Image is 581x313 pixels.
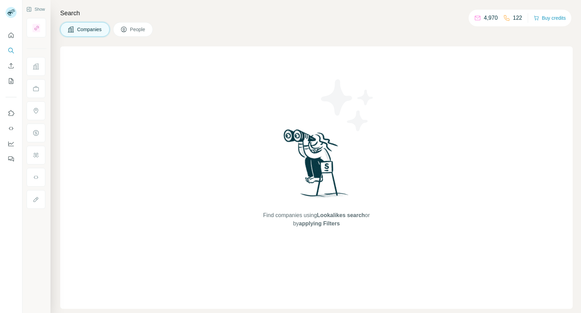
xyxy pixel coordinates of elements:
button: Show [21,4,50,15]
img: Surfe Illustration - Woman searching with binoculars [280,127,352,205]
button: My lists [6,75,17,87]
button: Feedback [6,153,17,165]
button: Search [6,44,17,57]
h4: Search [60,8,573,18]
button: Enrich CSV [6,60,17,72]
span: People [130,26,146,33]
p: 122 [513,14,522,22]
span: Lookalikes search [317,212,365,218]
button: Use Surfe API [6,122,17,135]
span: applying Filters [299,221,340,226]
img: Surfe Illustration - Stars [316,74,379,136]
button: Quick start [6,29,17,42]
span: Find companies using or by [261,211,372,228]
button: Buy credits [534,13,566,23]
span: Companies [77,26,102,33]
button: Use Surfe on LinkedIn [6,107,17,119]
p: 4,970 [484,14,498,22]
button: Dashboard [6,137,17,150]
